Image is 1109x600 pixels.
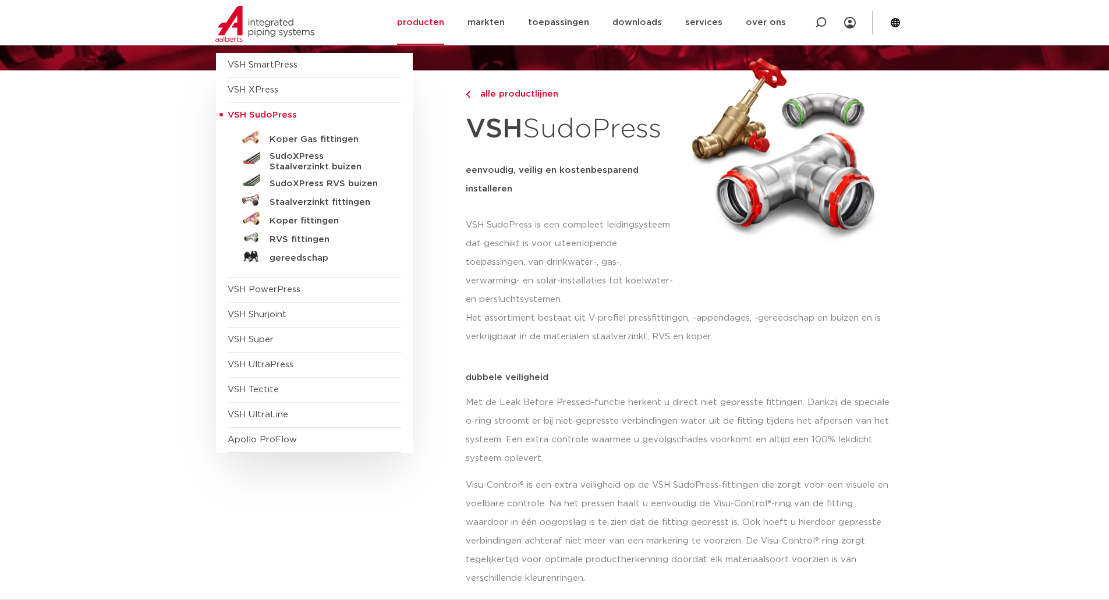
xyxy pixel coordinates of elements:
[228,147,401,172] a: SudoXPress Staalverzinkt buizen
[228,435,297,444] a: Apollo ProFlow
[270,179,385,189] h5: SudoXPress RVS buizen
[270,134,385,145] h5: Koper Gas fittingen
[228,335,274,344] a: VSH Super
[466,166,639,193] strong: eenvoudig, veilig en kostenbesparend installeren
[228,310,286,319] a: VSH Shurjoint
[844,10,856,35] div: my IPS
[466,216,676,309] p: VSH SudoPress is een compleet leidingsysteem dat geschikt is voor uiteenlopende toepassingen, van...
[270,235,385,245] h5: RVS fittingen
[228,228,401,247] a: RVS fittingen
[228,86,278,94] a: VSH XPress
[228,172,401,191] a: SudoXPress RVS buizen
[466,116,523,143] strong: VSH
[270,216,385,226] h5: Koper fittingen
[228,111,297,119] span: VSH SudoPress
[228,191,401,210] a: Staalverzinkt fittingen
[466,393,894,468] p: Met de Leak Before Pressed-functie herkent u direct niet gepresste fittingen. Dankzij de speciale...
[466,91,470,98] img: chevron-right.svg
[228,285,300,294] a: VSH PowerPress
[228,247,401,265] a: gereedschap
[466,309,894,346] p: Het assortiment bestaat uit V-profiel pressfittingen, -appendages, -gereedschap en buizen en is v...
[228,360,293,369] a: VSH UltraPress
[466,476,894,588] p: Visu-Control® is een extra veiligheid op de VSH SudoPress-fittingen die zorgt voor een visuele en...
[466,87,676,101] a: alle productlijnen
[270,253,385,264] h5: gereedschap
[270,151,385,172] h5: SudoXPress Staalverzinkt buizen
[270,197,385,208] h5: Staalverzinkt fittingen
[228,128,401,147] a: Koper Gas fittingen
[466,373,894,382] p: dubbele veiligheid
[228,61,297,69] a: VSH SmartPress
[228,410,288,419] a: VSH UltraLine
[228,385,279,394] a: VSH Tectite
[466,107,676,152] h1: SudoPress
[228,210,401,228] a: Koper fittingen
[473,90,558,98] span: alle productlijnen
